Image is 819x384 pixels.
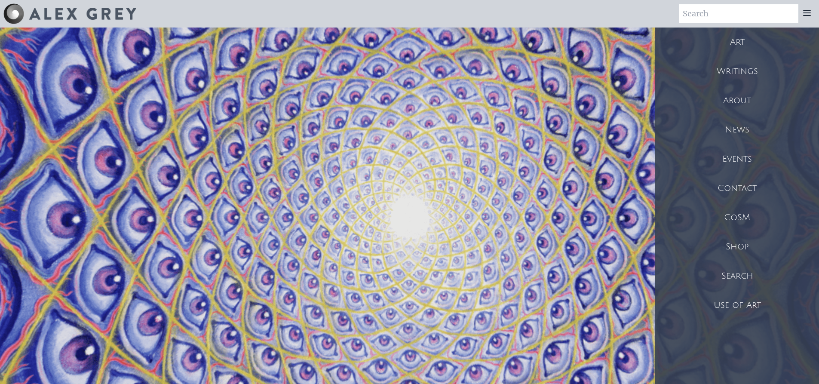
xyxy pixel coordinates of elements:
a: Search [655,261,819,291]
a: Use of Art [655,291,819,320]
input: Search [679,4,798,23]
a: Contact [655,174,819,203]
a: Shop [655,232,819,261]
a: Events [655,144,819,174]
a: About [655,86,819,115]
a: Writings [655,57,819,86]
a: News [655,115,819,144]
a: Art [655,28,819,57]
a: CoSM [655,203,819,232]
